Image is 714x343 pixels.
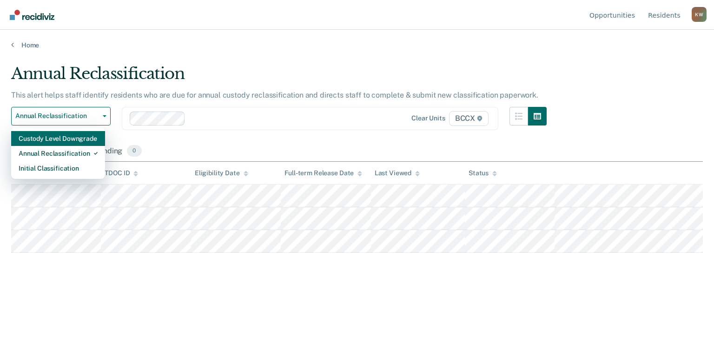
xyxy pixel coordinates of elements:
[11,41,703,49] a: Home
[127,145,141,157] span: 0
[375,169,420,177] div: Last Viewed
[11,91,538,99] p: This alert helps staff identify residents who are due for annual custody reclassification and dir...
[19,161,98,176] div: Initial Classification
[11,107,111,125] button: Annual Reclassification
[692,7,707,22] button: Profile dropdown button
[411,114,445,122] div: Clear units
[449,111,489,126] span: BCCX
[105,169,138,177] div: TDOC ID
[19,131,98,146] div: Custody Level Downgrade
[93,141,143,162] div: Pending0
[15,112,99,120] span: Annual Reclassification
[284,169,362,177] div: Full-term Release Date
[11,127,105,179] div: Dropdown Menu
[19,146,98,161] div: Annual Reclassification
[469,169,497,177] div: Status
[11,64,547,91] div: Annual Reclassification
[692,7,707,22] div: K W
[195,169,248,177] div: Eligibility Date
[10,10,54,20] img: Recidiviz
